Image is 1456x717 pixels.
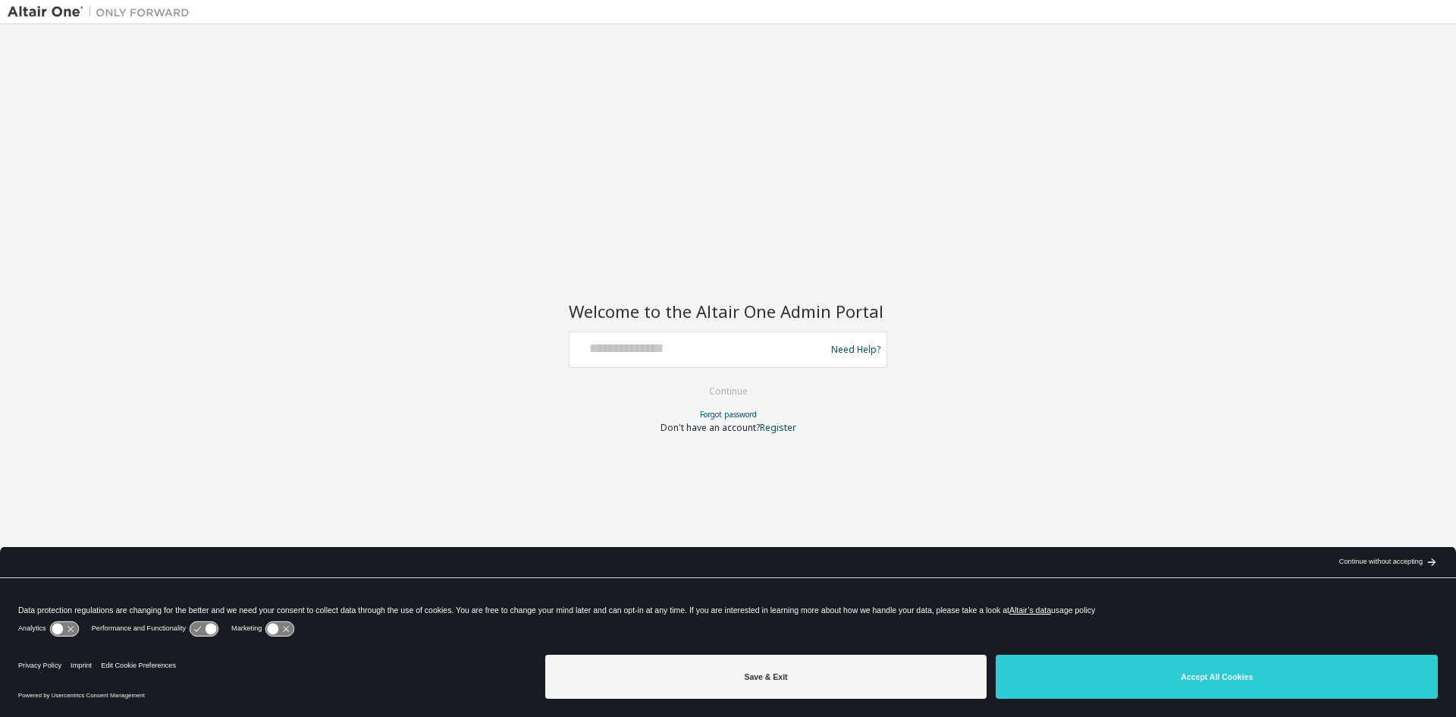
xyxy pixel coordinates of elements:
h2: Welcome to the Altair One Admin Portal [569,300,887,322]
a: Register [760,421,796,434]
a: Forgot password [700,409,757,420]
img: Altair One [8,5,197,20]
span: Don't have an account? [661,421,760,434]
a: Need Help? [831,349,880,350]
